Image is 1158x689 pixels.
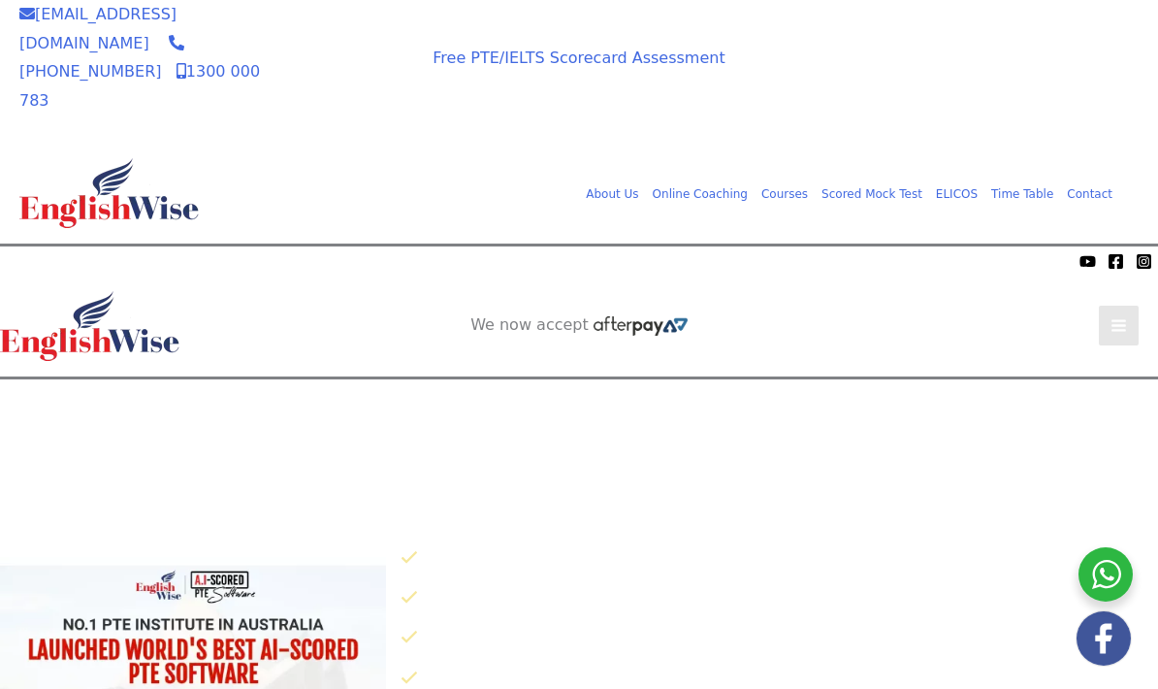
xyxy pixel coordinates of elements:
[1067,187,1112,201] span: Contact
[1077,611,1131,666] img: white-facebook.png
[409,379,749,443] aside: Header Widget 1
[461,315,697,336] aside: Header Widget 2
[117,255,171,266] img: Afterpay-Logo
[1079,253,1096,270] a: YouTube
[755,183,815,205] a: CoursesMenu Toggle
[19,158,199,228] img: cropped-ew-logo
[386,499,1158,528] p: Click below to know why EnglishWise has worlds best AI scored PTE software
[433,49,724,67] a: Free PTE/IELTS Scorecard Assessment
[594,316,688,336] img: Afterpay-Logo
[646,183,755,205] a: Online CoachingMenu Toggle
[821,187,922,201] span: Scored Mock Test
[984,183,1060,205] a: Time TableMenu Toggle
[653,187,748,201] span: Online Coaching
[929,183,984,205] a: ELICOS
[401,582,1158,614] li: 250 Speaking Practice Questions
[401,622,1158,654] li: 50 Writing Practice Questions
[1136,253,1152,270] a: Instagram
[310,42,384,81] span: We now accept
[1060,183,1119,205] a: Contact
[321,85,374,96] img: Afterpay-Logo
[401,542,1158,574] li: 30X AI Scored Full Length Mock Tests
[586,187,638,201] span: About Us
[565,179,1119,208] nav: Site Navigation: Main Menu
[761,187,808,201] span: Courses
[815,183,929,205] a: Scored Mock TestMenu Toggle
[991,187,1053,201] span: Time Table
[1108,253,1124,270] a: Facebook
[579,183,645,205] a: About UsMenu Toggle
[799,40,1139,103] aside: Header Widget 1
[820,55,1119,94] a: AI SCORED PTE SOFTWARE REGISTER FOR FREE SOFTWARE TRIAL
[19,5,177,52] a: [EMAIL_ADDRESS][DOMAIN_NAME]
[936,187,978,201] span: ELICOS
[470,315,589,335] span: We now accept
[10,251,113,271] span: We now accept
[430,395,729,434] a: AI SCORED PTE SOFTWARE REGISTER FOR FREE SOFTWARE TRIAL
